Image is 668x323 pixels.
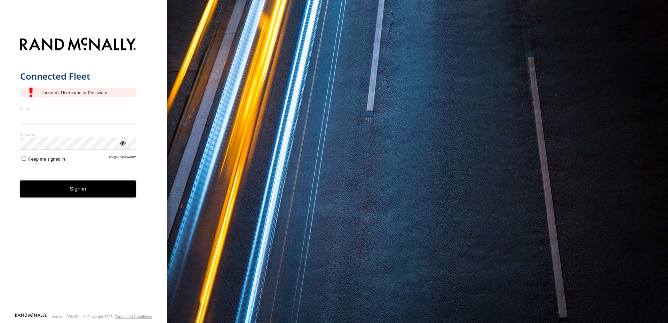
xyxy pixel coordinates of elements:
[20,106,136,111] label: Email
[28,156,65,162] span: Keep me signed in
[20,180,136,197] button: Sign in
[20,132,136,137] label: Password
[20,71,136,82] h1: Connected Fleet
[109,155,136,162] a: Forgot password?
[119,139,126,146] div: ViewPassword
[52,315,78,319] div: Version: 306.00
[15,313,47,320] a: Visit our Website
[115,315,152,319] a: Terms and Conditions
[83,315,152,319] div: © Copyright 2025 -
[20,36,136,54] img: Rand McNally
[22,156,26,161] input: Keep me signed in
[20,33,147,313] form: main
